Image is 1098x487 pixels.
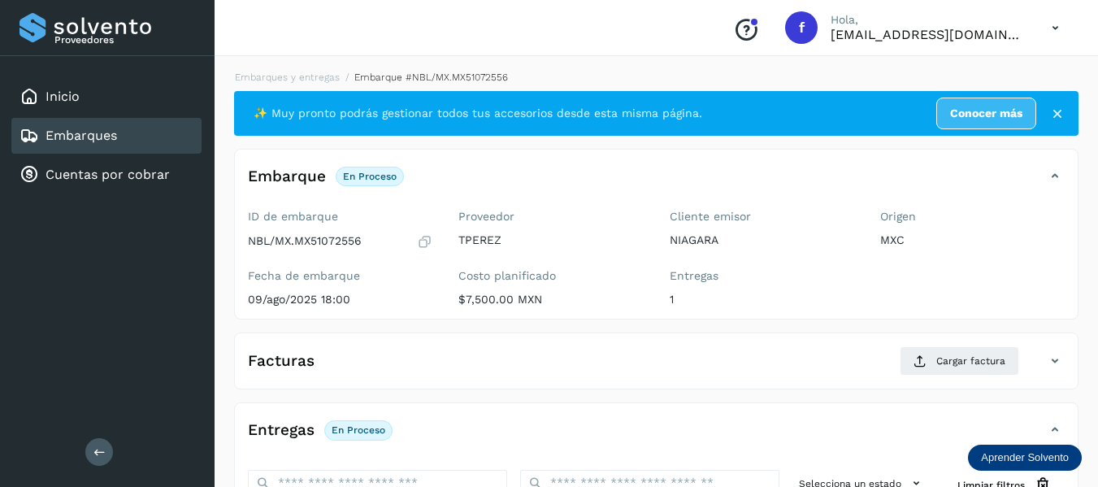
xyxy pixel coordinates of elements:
div: Cuentas por cobrar [11,157,202,193]
h4: Embarque [248,167,326,186]
p: Aprender Solvento [981,451,1069,464]
div: EmbarqueEn proceso [235,163,1078,203]
nav: breadcrumb [234,70,1078,85]
p: En proceso [343,171,397,182]
div: FacturasCargar factura [235,346,1078,389]
div: Embarques [11,118,202,154]
label: Fecha de embarque [248,269,432,283]
p: 1 [670,293,854,307]
p: $7,500.00 MXN [458,293,643,307]
a: Conocer más [936,98,1036,129]
h4: Facturas [248,352,315,371]
h4: Entregas [248,421,315,440]
p: NIAGARA [670,233,854,247]
p: En proceso [332,424,385,436]
a: Cuentas por cobrar [46,167,170,182]
label: Entregas [670,269,854,283]
p: 09/ago/2025 18:00 [248,293,432,307]
label: ID de embarque [248,210,432,224]
div: Aprender Solvento [968,445,1082,471]
p: Hola, [831,13,1026,27]
button: Cargar factura [900,346,1019,376]
p: finanzastransportesperez@gmail.com [831,27,1026,42]
p: NBL/MX.MX51072556 [248,234,362,248]
p: MXC [880,233,1065,247]
a: Embarques y entregas [235,72,340,83]
label: Proveedor [458,210,643,224]
a: Embarques [46,128,117,143]
label: Costo planificado [458,269,643,283]
label: Origen [880,210,1065,224]
div: EntregasEn proceso [235,416,1078,457]
a: Inicio [46,89,80,104]
div: Inicio [11,79,202,115]
span: ✨ Muy pronto podrás gestionar todos tus accesorios desde esta misma página. [254,105,702,122]
span: Embarque #NBL/MX.MX51072556 [354,72,508,83]
p: TPEREZ [458,233,643,247]
p: Proveedores [54,34,195,46]
span: Cargar factura [936,354,1005,368]
label: Cliente emisor [670,210,854,224]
